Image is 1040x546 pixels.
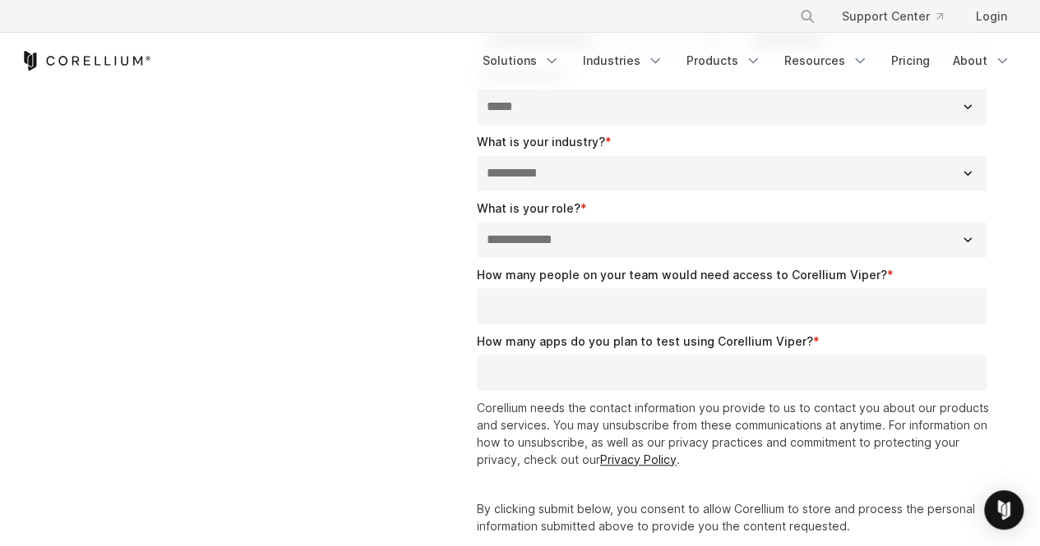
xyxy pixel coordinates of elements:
[963,2,1020,31] a: Login
[779,2,1020,31] div: Navigation Menu
[477,334,813,348] span: How many apps do you plan to test using Corellium Viper?
[829,2,956,31] a: Support Center
[600,452,677,466] a: Privacy Policy
[477,135,605,149] span: What is your industry?
[477,201,580,215] span: What is your role?
[774,46,878,76] a: Resources
[477,268,887,282] span: How many people on your team would need access to Corellium Viper?
[943,46,1020,76] a: About
[477,399,994,468] p: Corellium needs the contact information you provide to us to contact you about our products and s...
[21,51,151,71] a: Corellium Home
[984,490,1024,530] div: Open Intercom Messenger
[473,46,1020,76] div: Navigation Menu
[573,46,673,76] a: Industries
[473,46,570,76] a: Solutions
[793,2,822,31] button: Search
[677,46,771,76] a: Products
[881,46,940,76] a: Pricing
[477,500,994,535] p: By clicking submit below, you consent to allow Corellium to store and process the personal inform...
